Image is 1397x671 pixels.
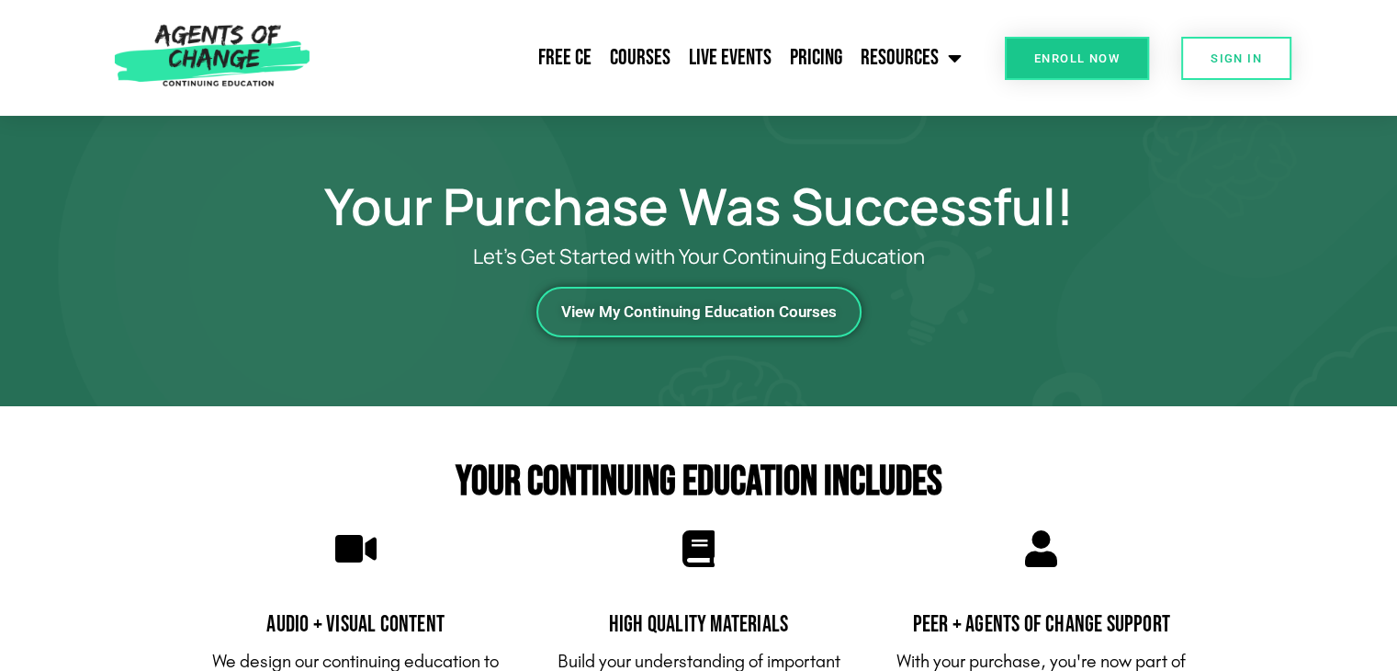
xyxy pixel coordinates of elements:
a: Live Events [680,35,781,81]
h2: Your Continuing Education Includes [185,461,1213,503]
nav: Menu [319,35,971,81]
span: PEER + Agents of Change Support [913,610,1170,639]
a: Courses [601,35,680,81]
span: High Quality Materials [609,610,788,639]
span: Audio + Visual Content [266,610,444,639]
span: SIGN IN [1211,52,1262,64]
h1: Your Purchase Was Successful! [175,185,1222,227]
a: Resources [851,35,971,81]
span: View My Continuing Education Courses [561,304,837,320]
a: Free CE [529,35,601,81]
span: Enroll Now [1034,52,1120,64]
p: Let’s Get Started with Your Continuing Education [249,245,1149,268]
a: SIGN IN [1181,37,1291,80]
a: View My Continuing Education Courses [536,287,862,337]
a: Enroll Now [1005,37,1149,80]
a: Pricing [781,35,851,81]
